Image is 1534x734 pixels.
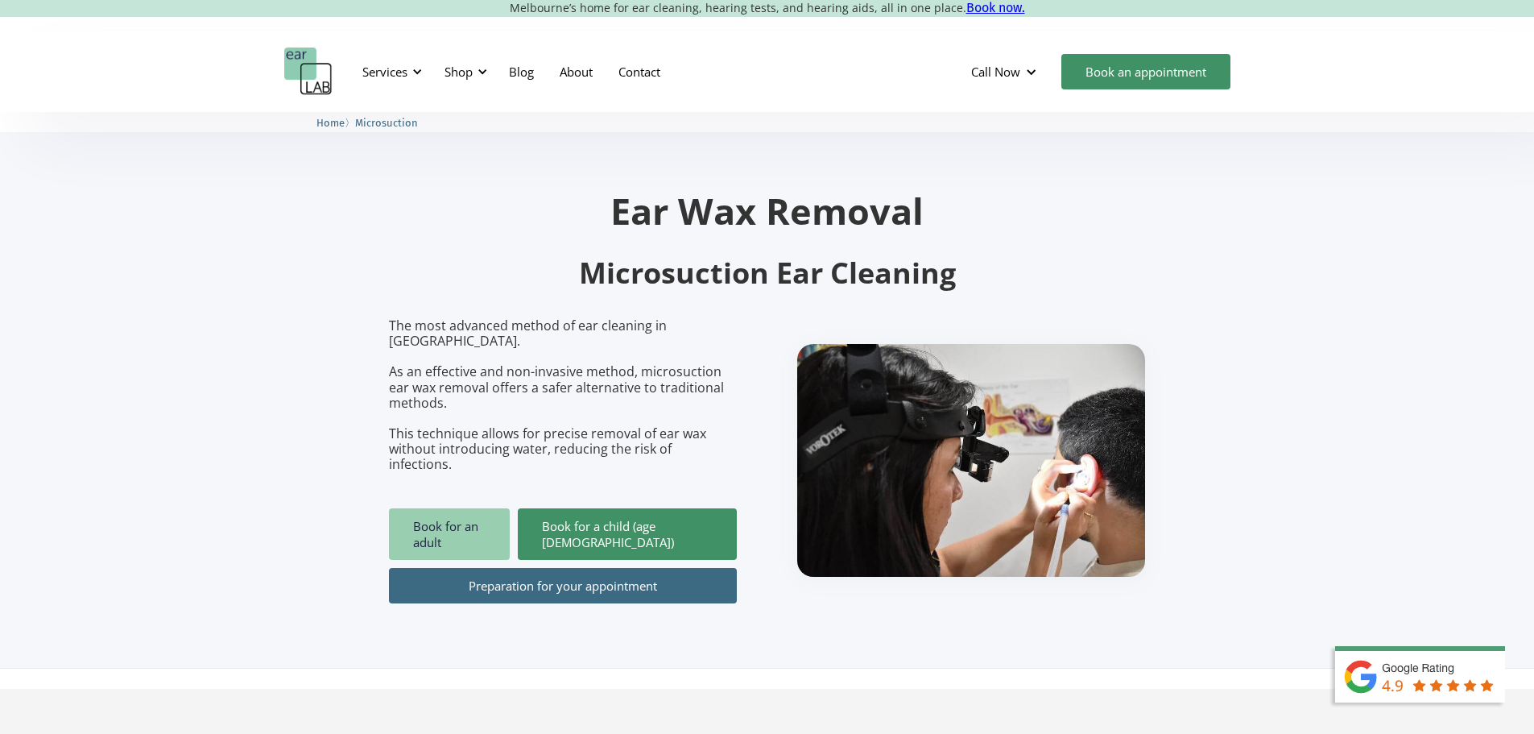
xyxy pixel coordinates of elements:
img: boy getting ear checked. [797,344,1145,577]
a: Book for a child (age [DEMOGRAPHIC_DATA]) [518,508,737,560]
div: Shop [444,64,473,80]
a: Blog [496,48,547,95]
span: Home [316,117,345,129]
a: Book for an adult [389,508,510,560]
a: home [284,48,333,96]
li: 〉 [316,114,355,131]
div: Services [353,48,427,96]
span: Microsuction [355,117,418,129]
a: Preparation for your appointment [389,568,737,603]
div: Call Now [971,64,1020,80]
div: Shop [435,48,492,96]
h2: Microsuction Ear Cleaning [389,255,1146,292]
h1: Ear Wax Removal [389,193,1146,229]
p: The most advanced method of ear cleaning in [GEOGRAPHIC_DATA]. As an effective and non-invasive m... [389,318,737,473]
a: Home [316,114,345,130]
a: About [547,48,606,95]
a: Book an appointment [1061,54,1230,89]
a: Microsuction [355,114,418,130]
div: Call Now [958,48,1053,96]
a: Contact [606,48,673,95]
div: Services [362,64,407,80]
